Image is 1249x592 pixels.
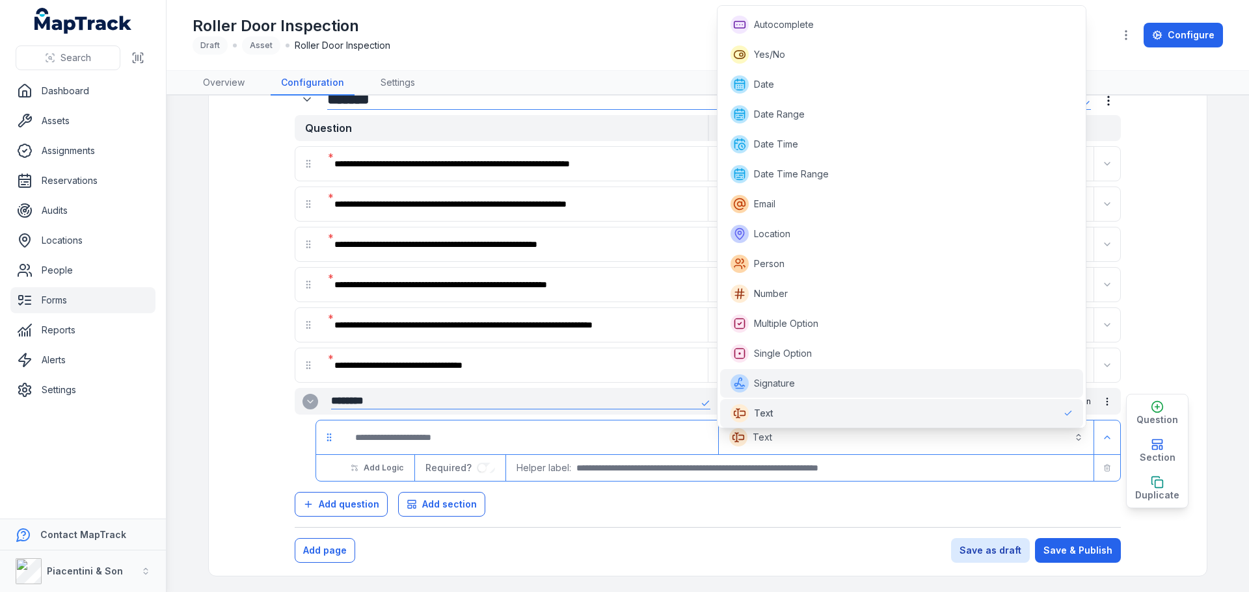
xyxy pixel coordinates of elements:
[754,317,818,330] span: Multiple Option
[754,48,785,61] span: Yes/No
[754,407,773,420] span: Text
[754,347,812,360] span: Single Option
[754,18,814,31] span: Autocomplete
[754,377,795,390] span: Signature
[754,287,788,300] span: Number
[754,78,774,91] span: Date
[721,423,1091,452] button: Text
[754,227,790,240] span: Location
[754,108,805,121] span: Date Range
[754,138,798,151] span: Date Time
[754,257,785,270] span: Person
[717,5,1086,428] div: Text
[754,168,829,181] span: Date Time Range
[754,198,775,211] span: Email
